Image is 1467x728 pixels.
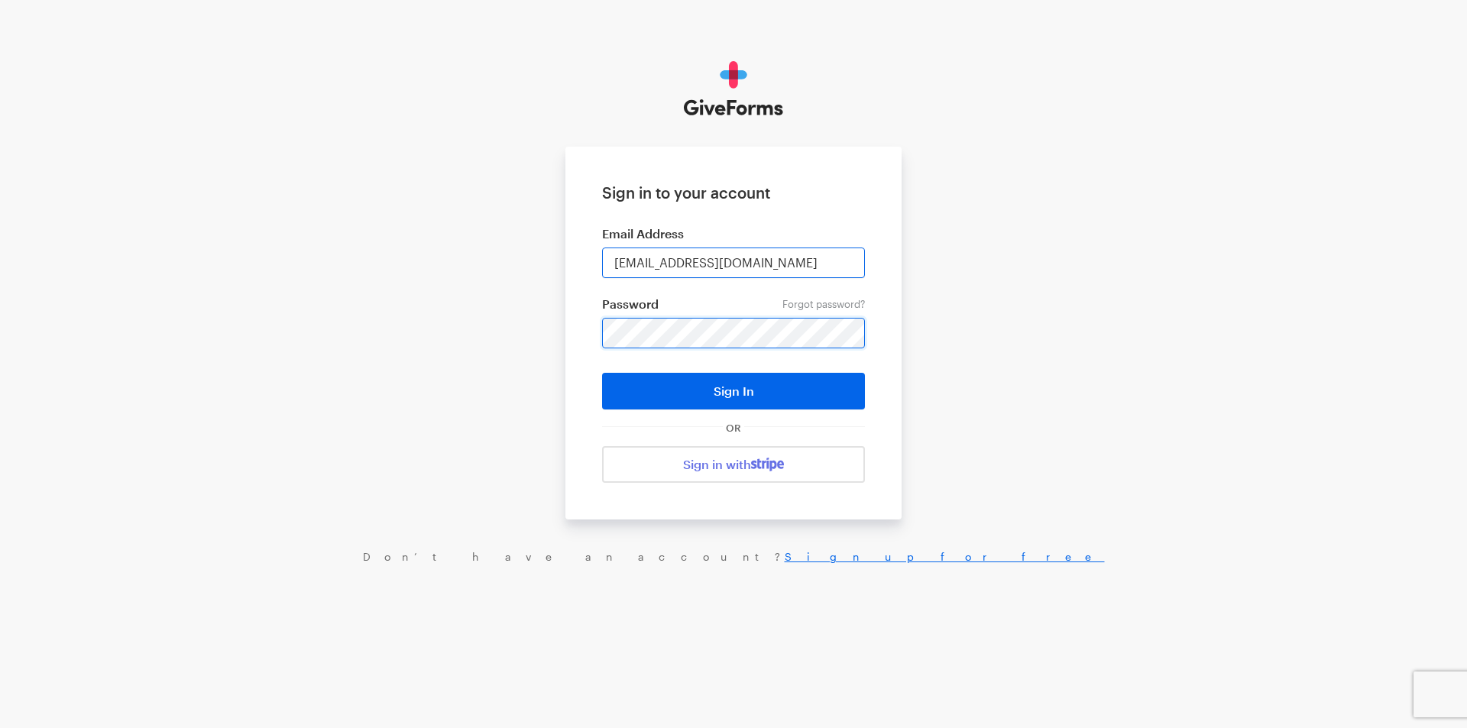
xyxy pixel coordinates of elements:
label: Email Address [602,226,865,241]
img: GiveForms [684,61,784,116]
h1: Sign in to your account [602,183,865,202]
span: OR [723,422,744,434]
img: stripe-07469f1003232ad58a8838275b02f7af1ac9ba95304e10fa954b414cd571f63b.svg [751,458,784,471]
a: Sign up for free [785,550,1105,563]
button: Sign In [602,373,865,409]
a: Forgot password? [782,298,865,310]
div: Don’t have an account? [15,550,1452,564]
a: Sign in with [602,446,865,483]
label: Password [602,296,865,312]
